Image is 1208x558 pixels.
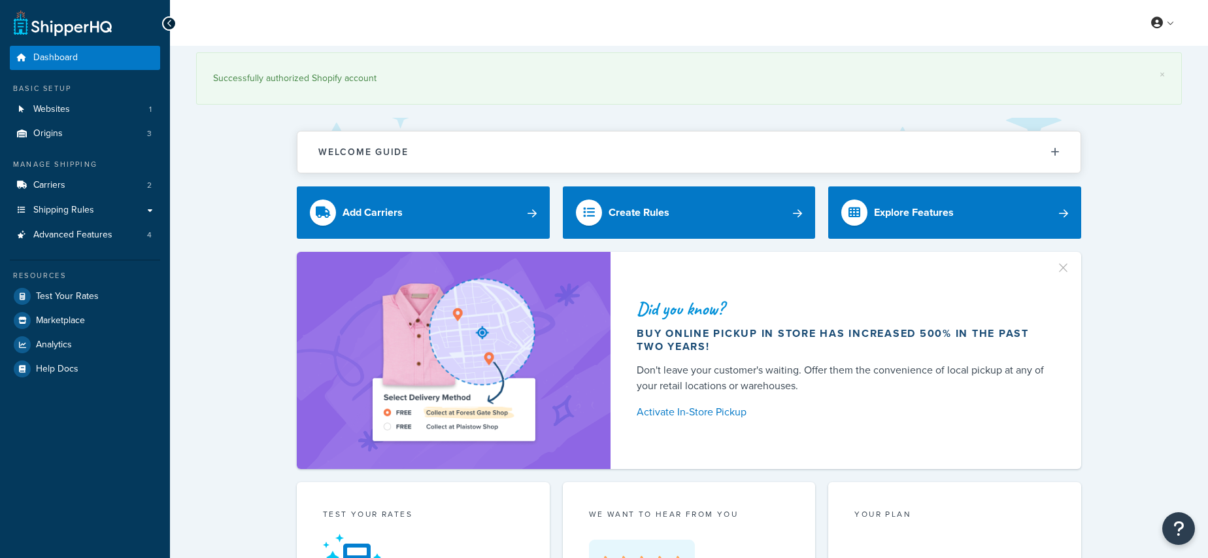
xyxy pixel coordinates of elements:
[33,180,65,191] span: Carriers
[33,128,63,139] span: Origins
[36,291,99,302] span: Test Your Rates
[10,97,160,122] a: Websites1
[854,508,1055,523] div: Your Plan
[10,83,160,94] div: Basic Setup
[637,327,1050,353] div: Buy online pickup in store has increased 500% in the past two years!
[10,223,160,247] a: Advanced Features4
[36,364,78,375] span: Help Docs
[10,285,160,308] a: Test Your Rates
[323,508,524,523] div: Test your rates
[637,300,1050,318] div: Did you know?
[609,203,669,222] div: Create Rules
[33,104,70,115] span: Websites
[563,186,816,239] a: Create Rules
[318,147,409,157] h2: Welcome Guide
[33,52,78,63] span: Dashboard
[297,131,1081,173] button: Welcome Guide
[828,186,1081,239] a: Explore Features
[10,159,160,170] div: Manage Shipping
[147,180,152,191] span: 2
[874,203,954,222] div: Explore Features
[637,403,1050,421] a: Activate In-Store Pickup
[147,230,152,241] span: 4
[10,122,160,146] a: Origins3
[343,203,403,222] div: Add Carriers
[589,508,790,520] p: we want to hear from you
[297,186,550,239] a: Add Carriers
[10,357,160,381] a: Help Docs
[10,198,160,222] a: Shipping Rules
[10,309,160,332] a: Marketplace
[1160,69,1165,80] a: ×
[10,173,160,198] a: Carriers2
[36,315,85,326] span: Marketplace
[213,69,1165,88] div: Successfully authorized Shopify account
[10,97,160,122] li: Websites
[637,362,1050,394] div: Don't leave your customer's waiting. Offer them the convenience of local pickup at any of your re...
[33,230,112,241] span: Advanced Features
[10,173,160,198] li: Carriers
[10,46,160,70] a: Dashboard
[36,340,72,351] span: Analytics
[335,271,572,449] img: ad-shirt-map-b0359fc47e01cab431d101c4b569394f6a03f54285957d908178d52f29eb9668.png
[10,333,160,357] a: Analytics
[10,122,160,146] li: Origins
[1162,512,1195,545] button: Open Resource Center
[10,223,160,247] li: Advanced Features
[147,128,152,139] span: 3
[33,205,94,216] span: Shipping Rules
[149,104,152,115] span: 1
[10,270,160,281] div: Resources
